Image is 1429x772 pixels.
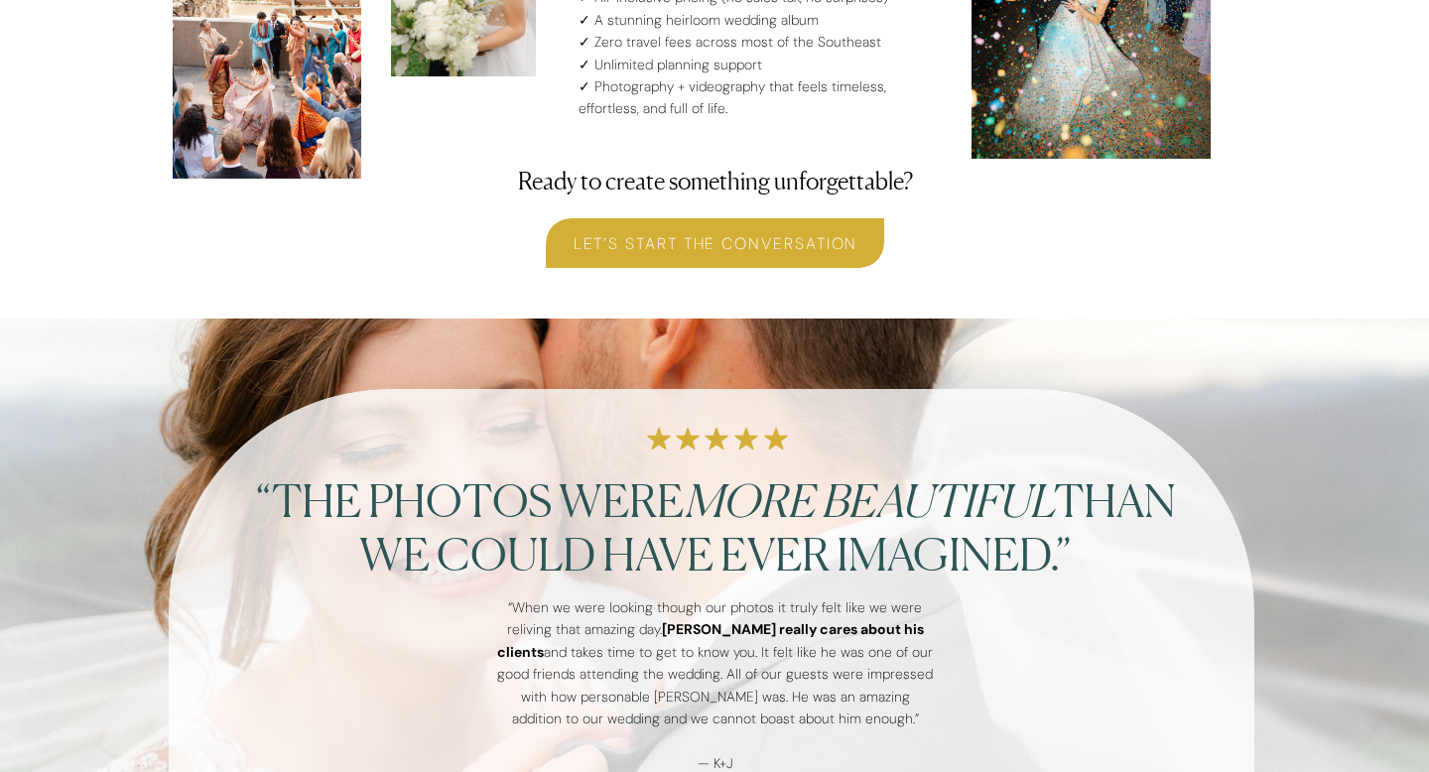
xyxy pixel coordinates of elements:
[579,56,762,73] span: ✓ Unlimited planning support
[547,231,884,254] a: Let’s Start the Conversation
[467,163,963,202] p: Ready to create something unforgettable?
[579,11,819,29] span: ✓ A stunning heirloom wedding album
[579,33,881,51] span: ✓ Zero travel fees across most of the Southeast
[684,473,1054,528] i: more beautiful
[579,77,886,117] span: ✓ Photography + videography that feels timeless, effortless, and full of life.
[497,620,924,660] b: [PERSON_NAME] really cares about his clients
[252,474,1178,575] h3: “The photos were than we could have ever imagined.”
